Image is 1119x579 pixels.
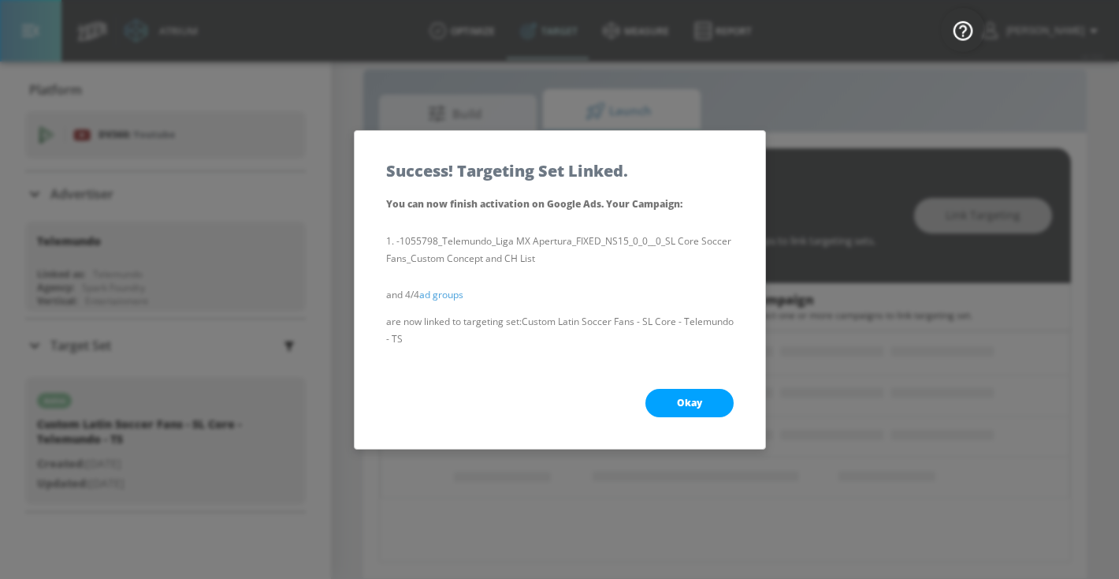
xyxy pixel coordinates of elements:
[386,195,734,214] p: You can now finish activation on Google Ads. Your Campaign :
[386,313,734,348] p: are now linked to targeting set: Custom Latin Soccer Fans - SL Core - Telemundo - TS
[386,162,628,179] h5: Success! Targeting Set Linked.
[941,8,985,52] button: Open Resource Center
[645,389,734,417] button: Okay
[677,397,702,409] span: Okay
[386,286,734,304] p: and 4/4
[419,288,463,301] a: ad groups
[386,233,734,267] li: -1055798_Telemundo_Liga MX Apertura_FIXED_NS15_0_0__0_SL Core Soccer Fans_Custom Concept and CH List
